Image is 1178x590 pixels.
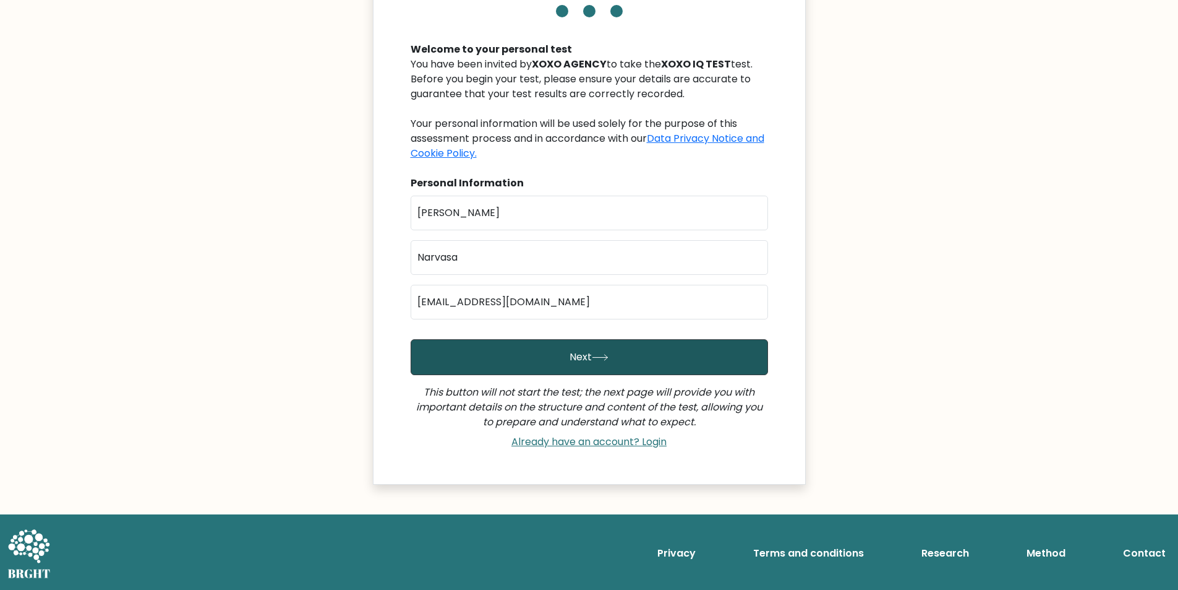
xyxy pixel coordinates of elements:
[652,541,701,566] a: Privacy
[411,285,768,319] input: Email
[748,541,869,566] a: Terms and conditions
[411,131,764,160] a: Data Privacy Notice and Cookie Policy.
[916,541,974,566] a: Research
[532,57,607,71] b: XOXO AGENCY
[411,176,768,191] div: Personal Information
[411,57,768,161] div: You have been invited by to take the test. Before you begin your test, please ensure your details...
[506,435,672,449] a: Already have an account? Login
[416,385,762,429] i: This button will not start the test; the next page will provide you with important details on the...
[661,57,731,71] b: XOXO IQ TEST
[411,196,768,230] input: First name
[411,240,768,275] input: Last name
[411,42,768,57] div: Welcome to your personal test
[1022,541,1070,566] a: Method
[1118,541,1171,566] a: Contact
[411,339,768,375] button: Next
